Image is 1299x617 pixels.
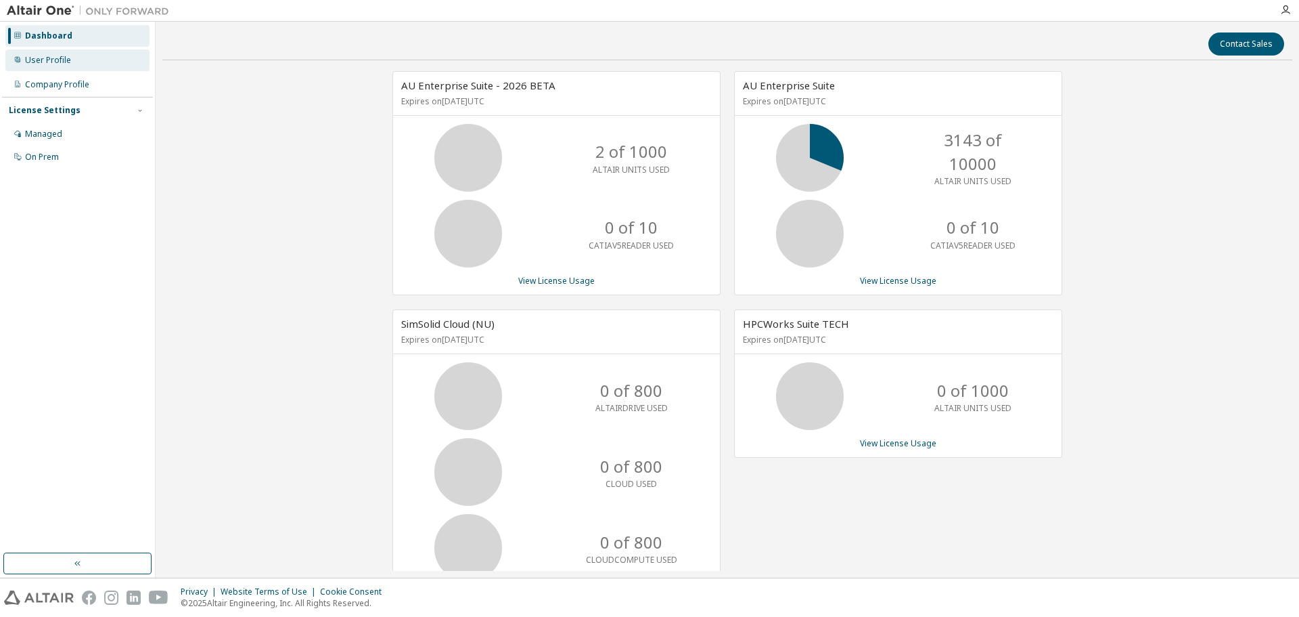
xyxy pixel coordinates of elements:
img: youtube.svg [149,591,168,605]
p: 0 of 10 [947,216,999,239]
div: Privacy [181,587,221,597]
p: 0 of 1000 [937,379,1009,402]
img: facebook.svg [82,591,96,605]
p: ALTAIR UNITS USED [934,402,1011,414]
span: AU Enterprise Suite [743,79,835,92]
p: Expires on [DATE] UTC [401,334,708,345]
a: View License Usage [518,275,595,286]
img: altair_logo.svg [4,591,74,605]
p: © 2025 Altair Engineering, Inc. All Rights Reserved. [181,597,390,609]
div: License Settings [9,105,81,116]
p: 0 of 800 [600,531,662,554]
div: Dashboard [25,30,72,41]
p: CLOUD USED [606,478,657,490]
img: Altair One [7,4,176,18]
p: ALTAIRDRIVE USED [595,402,668,414]
p: ALTAIR UNITS USED [593,164,670,175]
p: 0 of 10 [605,216,658,239]
p: CLOUDCOMPUTE USED [586,554,677,566]
span: HPCWorks Suite TECH [743,317,849,331]
span: SimSolid Cloud (NU) [401,317,495,331]
div: Managed [25,129,62,140]
p: CATIAV5READER USED [930,240,1016,251]
p: CATIAV5READER USED [589,240,674,251]
a: View License Usage [860,438,936,449]
p: Expires on [DATE] UTC [401,95,708,107]
p: 3143 of 10000 [919,129,1027,175]
div: User Profile [25,55,71,66]
div: On Prem [25,152,59,163]
p: 2 of 1000 [595,140,667,163]
a: View License Usage [860,275,936,286]
p: 0 of 800 [600,379,662,402]
button: Contact Sales [1208,33,1284,56]
p: Expires on [DATE] UTC [743,95,1050,107]
span: AU Enterprise Suite - 2026 BETA [401,79,555,92]
div: Cookie Consent [320,587,390,597]
p: Expires on [DATE] UTC [743,334,1050,345]
p: 0 of 800 [600,455,662,478]
div: Website Terms of Use [221,587,320,597]
img: linkedin.svg [127,591,141,605]
p: ALTAIR UNITS USED [934,175,1011,187]
div: Company Profile [25,79,89,90]
img: instagram.svg [104,591,118,605]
